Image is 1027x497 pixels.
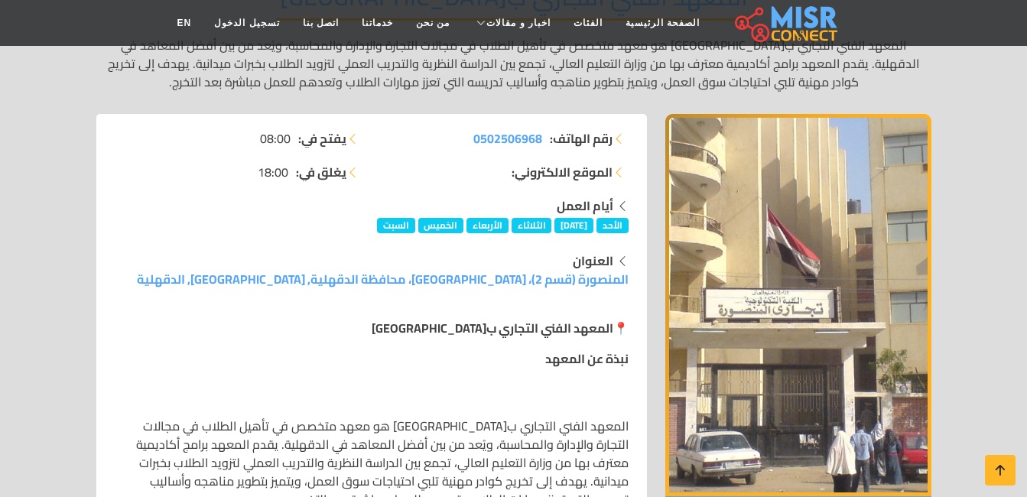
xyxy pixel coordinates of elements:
[96,36,931,91] p: المعهد الفني التجاري ب[GEOGRAPHIC_DATA] هو معهد متخصص في تأهيل الطلاب في مجالات التجارة والإدارة ...
[562,8,614,37] a: الفئات
[258,163,288,181] span: 18:00
[550,129,613,148] strong: رقم الهاتف:
[573,249,613,272] strong: العنوان
[298,129,346,148] strong: يفتح في:
[372,317,613,339] strong: المعهد الفني التجاري ب[GEOGRAPHIC_DATA]
[512,163,613,181] strong: الموقع الالكتروني:
[554,218,593,233] span: [DATE]
[291,8,350,37] a: اتصل بنا
[545,347,629,370] strong: نبذة عن المعهد
[296,163,346,181] strong: يغلق في:
[473,129,542,148] a: 0502506968
[665,114,931,496] img: المعهد الفني التجاري بالمنصورة
[557,194,613,217] strong: أيام العمل
[473,127,542,150] span: 0502506968
[350,8,405,37] a: خدماتنا
[137,268,629,291] a: المنصورة (قسم 2)، [GEOGRAPHIC_DATA]، محافظة الدقهلية, [GEOGRAPHIC_DATA], الدقهلية
[466,218,509,233] span: الأربعاء
[260,129,291,148] span: 08:00
[596,218,629,233] span: الأحد
[735,4,837,42] img: main.misr_connect
[486,16,551,30] span: اخبار و مقالات
[614,8,711,37] a: الصفحة الرئيسية
[377,218,415,233] span: السبت
[203,8,291,37] a: تسجيل الدخول
[665,114,931,496] div: 1 / 1
[418,218,464,233] span: الخميس
[461,8,562,37] a: اخبار و مقالات
[512,218,552,233] span: الثلاثاء
[405,8,461,37] a: من نحن
[166,8,203,37] a: EN
[115,319,629,337] p: 📍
